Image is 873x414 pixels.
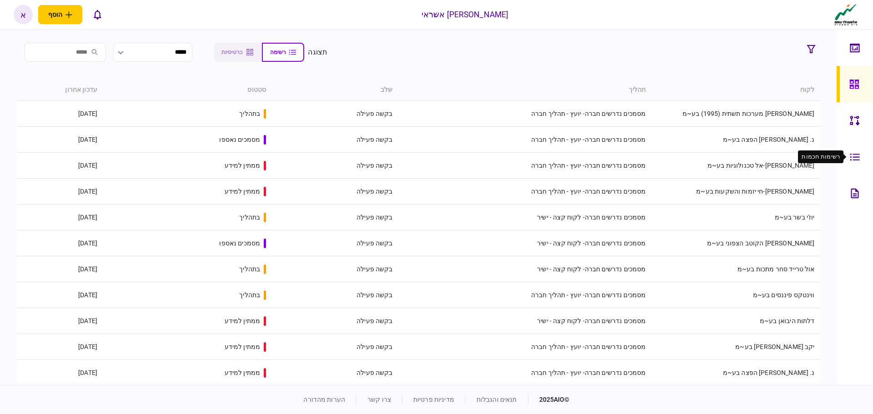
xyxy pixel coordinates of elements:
[271,205,397,230] td: בקשה פעילה
[753,291,815,299] a: ווינטקס פיננסים בע~מ
[17,101,102,127] td: [DATE]
[397,308,651,334] td: מסמכים נדרשים חברה- לקוח קצה - ישיר
[271,282,397,308] td: בקשה פעילה
[225,187,261,196] div: ממתין למידע
[271,127,397,153] td: בקשה פעילה
[219,239,260,248] div: מסמכים נאספו
[397,127,651,153] td: מסמכים נדרשים חברה- יועץ - תהליך חברה
[225,368,261,377] div: ממתין למידע
[271,101,397,127] td: בקשה פעילה
[239,213,260,222] div: בתהליך
[17,256,102,282] td: [DATE]
[17,334,102,360] td: [DATE]
[707,162,815,169] a: [PERSON_NAME]-אל טכנולוגיות בע~מ
[17,282,102,308] td: [DATE]
[707,239,815,247] a: [PERSON_NAME] הקוטב הצפוני בע~מ
[17,230,102,256] td: [DATE]
[696,188,814,195] a: [PERSON_NAME]-חי יזמות והשקעות בע~מ
[477,396,517,403] a: תנאים והגבלות
[802,152,840,161] div: רשימות חכמות
[308,47,327,58] div: תצוגה
[239,290,260,299] div: בתהליך
[262,43,304,62] button: רשימה
[17,205,102,230] td: [DATE]
[397,153,651,179] td: מסמכים נדרשים חברה- יועץ - תהליך חברה
[397,101,651,127] td: מסמכים נדרשים חברה- יועץ - תהליך חברה
[682,110,815,117] a: [PERSON_NAME] מערכות תשתית (1995) בע~מ
[17,127,102,153] td: [DATE]
[397,179,651,205] td: מסמכים נדרשים חברה- יועץ - תהליך חברה
[271,360,397,386] td: בקשה פעילה
[271,256,397,282] td: בקשה פעילה
[397,282,651,308] td: מסמכים נדרשים חברה- יועץ - תהליך חברה
[225,342,261,351] div: ממתין למידע
[271,179,397,205] td: בקשה פעילה
[239,264,260,274] div: בתהליך
[38,5,82,24] button: פתח תפריט להוספת לקוח
[219,135,260,144] div: מסמכים נאספו
[214,43,262,62] button: כרטיסיות
[17,80,102,101] th: עדכון אחרון
[735,343,814,350] a: יקב [PERSON_NAME] בע~מ
[397,360,651,386] td: מסמכים נדרשים חברה- יועץ - תהליך חברה
[367,396,391,403] a: צרו קשר
[413,396,454,403] a: מדיניות פרטיות
[397,230,651,256] td: מסמכים נדרשים חברה- לקוח קצה - ישיר
[88,5,107,24] button: פתח רשימת התראות
[397,80,651,101] th: תהליך
[303,396,345,403] a: הערות מהדורה
[397,256,651,282] td: מסמכים נדרשים חברה- לקוח קצה - ישיר
[421,9,509,20] div: [PERSON_NAME] אשראי
[225,161,261,170] div: ממתין למידע
[17,308,102,334] td: [DATE]
[270,49,286,55] span: רשימה
[17,360,102,386] td: [DATE]
[271,230,397,256] td: בקשה פעילה
[775,214,815,221] a: יוז'י בשר בע~מ
[397,205,651,230] td: מסמכים נדרשים חברה- לקוח קצה - ישיר
[14,5,33,24] button: א
[650,80,819,101] th: לקוח
[221,49,242,55] span: כרטיסיות
[17,179,102,205] td: [DATE]
[528,395,570,404] div: © 2025 AIO
[271,334,397,360] td: בקשה פעילה
[760,317,815,324] a: דלתות היבואן בע~מ
[225,316,261,325] div: ממתין למידע
[833,3,859,26] img: client company logo
[271,153,397,179] td: בקשה פעילה
[102,80,271,101] th: סטטוס
[239,109,260,118] div: בתהליך
[397,334,651,360] td: מסמכים נדרשים חברה- יועץ - תהליך חברה
[271,308,397,334] td: בקשה פעילה
[271,80,397,101] th: שלב
[738,265,815,273] a: אול טרייד סחר מתכות בע~מ
[17,153,102,179] td: [DATE]
[723,136,815,143] a: נ. [PERSON_NAME] הפצה בע~מ
[723,369,815,376] a: נ. [PERSON_NAME] הפצה בע~מ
